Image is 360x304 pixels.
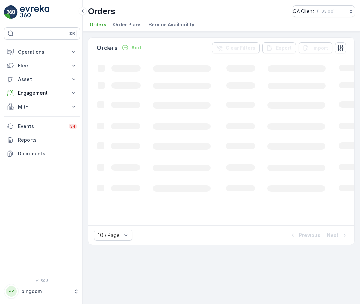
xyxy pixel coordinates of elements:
[4,133,80,147] a: Reports
[299,42,332,53] button: Import
[326,231,349,239] button: Next
[212,42,260,53] button: Clear Filters
[68,31,75,36] p: ⌘B
[293,8,314,15] p: QA Client
[18,137,77,143] p: Reports
[113,21,142,28] span: Order Plans
[293,5,355,17] button: QA Client(+03:00)
[18,62,66,69] p: Fleet
[119,43,144,52] button: Add
[4,147,80,161] a: Documents
[4,86,80,100] button: Engagement
[97,43,118,53] p: Orders
[4,279,80,283] span: v 1.50.3
[299,232,320,239] p: Previous
[276,45,292,51] p: Export
[148,21,194,28] span: Service Availability
[4,73,80,86] button: Asset
[18,90,66,97] p: Engagement
[317,9,335,14] p: ( +03:00 )
[327,232,338,239] p: Next
[226,45,255,51] p: Clear Filters
[4,59,80,73] button: Fleet
[312,45,328,51] p: Import
[4,119,80,133] a: Events34
[262,42,296,53] button: Export
[18,123,64,130] p: Events
[18,150,77,157] p: Documents
[6,286,17,297] div: PP
[89,21,106,28] span: Orders
[18,49,66,55] p: Operations
[4,45,80,59] button: Operations
[18,103,66,110] p: MRF
[88,6,115,17] p: Orders
[131,44,141,51] p: Add
[289,231,321,239] button: Previous
[4,284,80,299] button: PPpingdom
[21,288,70,295] p: pingdom
[18,76,66,83] p: Asset
[4,5,18,19] img: logo
[20,5,49,19] img: logo_light-DOdMpM7g.png
[70,124,76,129] p: 34
[4,100,80,114] button: MRF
